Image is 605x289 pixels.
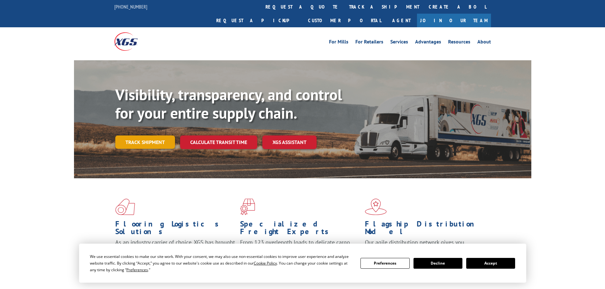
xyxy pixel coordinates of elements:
[365,239,482,253] span: Our agile distribution network gives you nationwide inventory management on demand.
[126,267,148,273] span: Preferences
[303,14,386,27] a: Customer Portal
[115,85,342,123] b: Visibility, transparency, and control for your entire supply chain.
[415,39,441,46] a: Advantages
[240,220,360,239] h1: Specialized Freight Experts
[448,39,470,46] a: Resources
[254,260,277,266] span: Cookie Policy
[115,220,235,239] h1: Flooring Logistics Solutions
[212,14,303,27] a: Request a pickup
[329,39,348,46] a: For Mills
[355,39,383,46] a: For Retailers
[114,3,147,10] a: [PHONE_NUMBER]
[115,199,135,215] img: xgs-icon-total-supply-chain-intelligence-red
[477,39,491,46] a: About
[365,220,485,239] h1: Flagship Distribution Model
[417,14,491,27] a: Join Our Team
[262,135,317,149] a: XGS ASSISTANT
[180,135,257,149] a: Calculate transit time
[386,14,417,27] a: Agent
[240,199,255,215] img: xgs-icon-focused-on-flooring-red
[115,135,175,149] a: Track shipment
[365,199,387,215] img: xgs-icon-flagship-distribution-model-red
[413,258,462,269] button: Decline
[390,39,408,46] a: Services
[466,258,515,269] button: Accept
[115,239,235,261] span: As an industry carrier of choice, XGS has brought innovation and dedication to flooring logistics...
[240,239,360,267] p: From 123 overlength loads to delicate cargo, our experienced staff knows the best way to move you...
[79,244,526,283] div: Cookie Consent Prompt
[90,253,353,273] div: We use essential cookies to make our site work. With your consent, we may also use non-essential ...
[360,258,409,269] button: Preferences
